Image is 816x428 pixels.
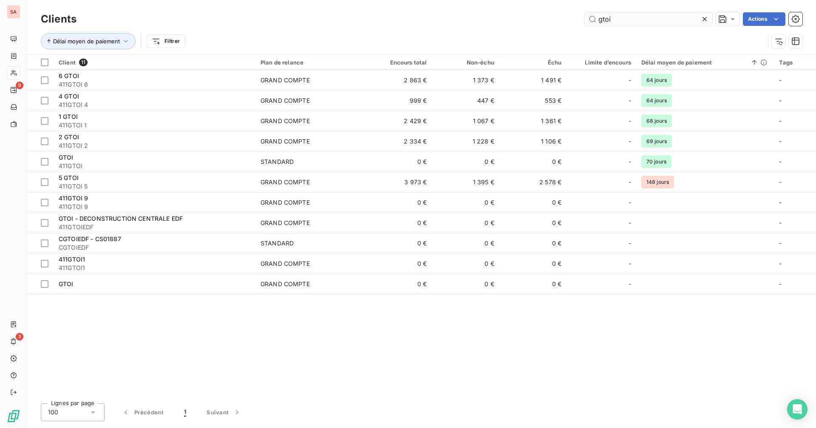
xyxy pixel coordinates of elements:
[779,59,811,66] div: Tags
[629,117,631,125] span: -
[572,59,631,66] div: Limite d’encours
[499,152,567,172] td: 0 €
[779,280,782,287] span: -
[779,260,782,267] span: -
[629,198,631,207] span: -
[629,137,631,146] span: -
[365,70,432,90] td: 2 863 €
[641,135,672,148] span: 69 jours
[261,76,310,84] div: GRAND COMPTE
[365,152,432,172] td: 0 €
[111,403,174,421] button: Précédent
[629,239,631,248] span: -
[499,70,567,90] td: 1 491 €
[365,172,432,192] td: 3 973 €
[779,76,782,84] span: -
[184,408,186,417] span: 1
[432,131,499,152] td: 1 228 €
[59,215,183,222] span: GTOI - DECONSTRUCTION CENTRALE EDF
[432,172,499,192] td: 1 395 €
[779,219,782,226] span: -
[365,233,432,253] td: 0 €
[370,59,427,66] div: Encours total
[499,131,567,152] td: 1 106 €
[641,59,769,66] div: Délai moyen de paiement
[641,94,672,107] span: 64 jours
[59,280,74,287] span: GTOI
[59,182,250,191] span: 411GTOI 5
[499,111,567,131] td: 1 361 €
[59,59,76,66] span: Client
[59,243,250,252] span: CGTOIEDF
[16,82,23,89] span: 9
[79,59,88,66] span: 11
[16,333,23,341] span: 3
[499,90,567,111] td: 553 €
[779,199,782,206] span: -
[641,176,674,189] span: 148 jours
[261,117,310,125] div: GRAND COMPTE
[59,235,121,242] span: CGTOIEDF - CS01887
[59,264,250,272] span: 411GTOI1
[432,213,499,233] td: 0 €
[641,74,672,87] span: 64 jours
[261,239,294,248] div: STANDARD
[779,97,782,104] span: -
[41,33,136,49] button: Délai moyen de paiement
[641,155,671,168] span: 70 jours
[261,59,360,66] div: Plan de relance
[779,138,782,145] span: -
[629,259,631,268] span: -
[504,59,561,66] div: Échu
[59,203,250,211] span: 411GTOI 9
[432,90,499,111] td: 447 €
[59,141,250,150] span: 411GTOI 2
[59,80,250,89] span: 411GTOI 6
[432,152,499,172] td: 0 €
[59,72,79,79] span: 6 GTOI
[261,198,310,207] div: GRAND COMPTE
[59,101,250,109] span: 411GTOI 4
[432,274,499,294] td: 0 €
[7,83,20,97] a: 9
[499,253,567,274] td: 0 €
[59,194,88,202] span: 411GTOI 9
[261,96,310,105] div: GRAND COMPTE
[365,274,432,294] td: 0 €
[174,403,196,421] button: 1
[499,192,567,213] td: 0 €
[499,274,567,294] td: 0 €
[59,121,250,130] span: 411GTOI 1
[743,12,785,26] button: Actions
[499,213,567,233] td: 0 €
[629,96,631,105] span: -
[365,253,432,274] td: 0 €
[7,5,20,19] div: SA
[59,162,250,170] span: 411GTOI
[59,93,79,100] span: 4 GTOI
[432,253,499,274] td: 0 €
[787,399,807,420] div: Open Intercom Messenger
[641,115,672,127] span: 68 jours
[41,11,76,27] h3: Clients
[629,219,631,227] span: -
[261,259,310,268] div: GRAND COMPTE
[629,280,631,288] span: -
[499,172,567,192] td: 2 578 €
[779,117,782,124] span: -
[365,192,432,213] td: 0 €
[261,178,310,186] div: GRAND COMPTE
[365,131,432,152] td: 2 334 €
[59,113,78,120] span: 1 GTOI
[59,256,85,263] span: 411GTOI1
[779,178,782,186] span: -
[261,158,294,166] div: STANDARD
[261,137,310,146] div: GRAND COMPTE
[629,178,631,186] span: -
[53,38,120,45] span: Délai moyen de paiement
[59,154,74,161] span: GTOI
[261,280,310,288] div: GRAND COMPTE
[59,223,250,231] span: 411GTOIEDF
[261,219,310,227] div: GRAND COMPTE
[432,70,499,90] td: 1 373 €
